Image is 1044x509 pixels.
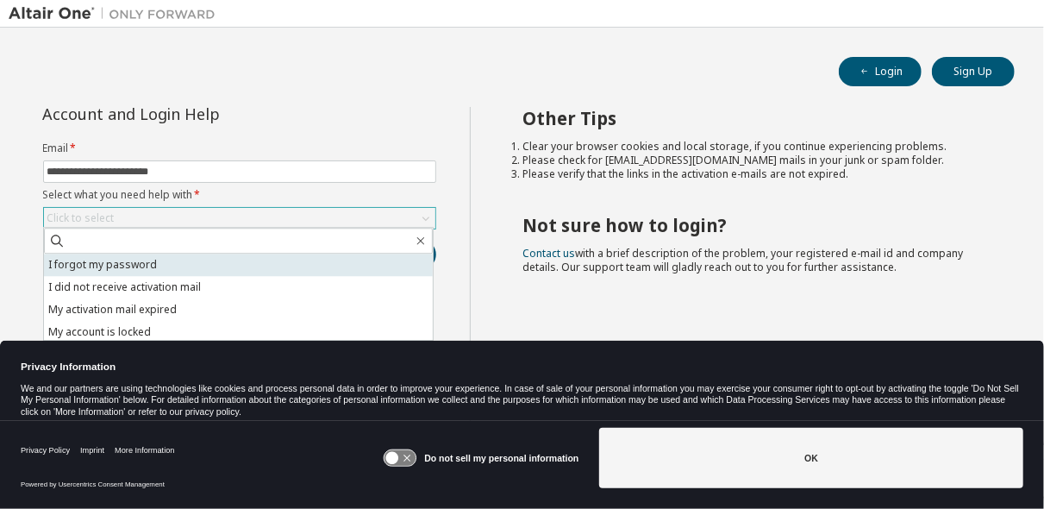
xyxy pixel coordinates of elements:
[43,141,436,155] label: Email
[44,254,433,276] li: I forgot my password
[43,188,436,202] label: Select what you need help with
[522,154,984,167] li: Please check for [EMAIL_ADDRESS][DOMAIN_NAME] mails in your junk or spam folder.
[522,167,984,181] li: Please verify that the links in the activation e-mails are not expired.
[522,140,984,154] li: Clear your browser cookies and local storage, if you continue experiencing problems.
[932,57,1015,86] button: Sign Up
[839,57,922,86] button: Login
[522,214,984,236] h2: Not sure how to login?
[522,246,575,261] a: Contact us
[44,208,435,229] div: Click to select
[522,107,984,129] h2: Other Tips
[43,107,358,121] div: Account and Login Help
[522,246,963,274] span: with a brief description of the problem, your registered e-mail id and company details. Our suppo...
[47,211,115,225] div: Click to select
[9,5,224,22] img: Altair One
